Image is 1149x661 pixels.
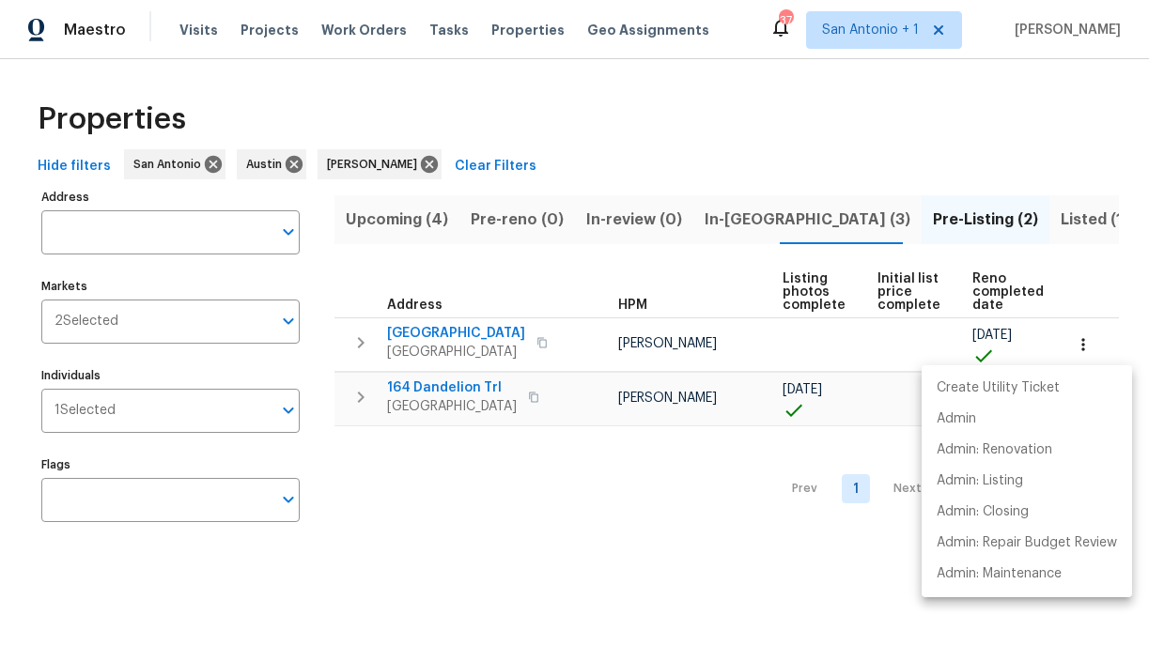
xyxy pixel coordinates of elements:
[937,533,1117,553] p: Admin: Repair Budget Review
[937,471,1023,491] p: Admin: Listing
[937,502,1029,522] p: Admin: Closing
[937,440,1052,460] p: Admin: Renovation
[937,409,976,429] p: Admin
[937,564,1062,584] p: Admin: Maintenance
[937,378,1060,398] p: Create Utility Ticket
